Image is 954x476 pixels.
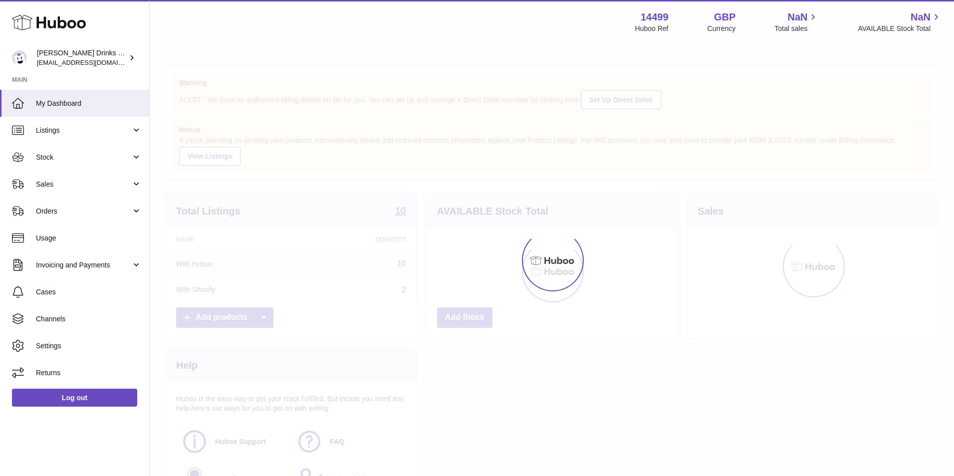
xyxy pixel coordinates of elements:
span: Channels [36,314,142,324]
span: Returns [36,368,142,378]
span: Usage [36,234,142,243]
strong: 14499 [641,10,669,24]
div: Currency [708,24,736,33]
a: Log out [12,389,137,407]
span: Stock [36,153,131,162]
span: [EMAIL_ADDRESS][DOMAIN_NAME] [37,58,147,66]
strong: GBP [714,10,735,24]
div: Huboo Ref [635,24,669,33]
span: Settings [36,341,142,351]
img: internalAdmin-14499@internal.huboo.com [12,50,27,65]
span: NaN [787,10,807,24]
span: Sales [36,180,131,189]
span: Invoicing and Payments [36,260,131,270]
span: NaN [911,10,931,24]
a: NaN Total sales [774,10,819,33]
span: Total sales [774,24,819,33]
span: AVAILABLE Stock Total [858,24,942,33]
div: [PERSON_NAME] Drinks LTD (t/a Zooz) [37,48,127,67]
span: Orders [36,207,131,216]
span: Listings [36,126,131,135]
span: My Dashboard [36,99,142,108]
span: Cases [36,287,142,297]
a: NaN AVAILABLE Stock Total [858,10,942,33]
